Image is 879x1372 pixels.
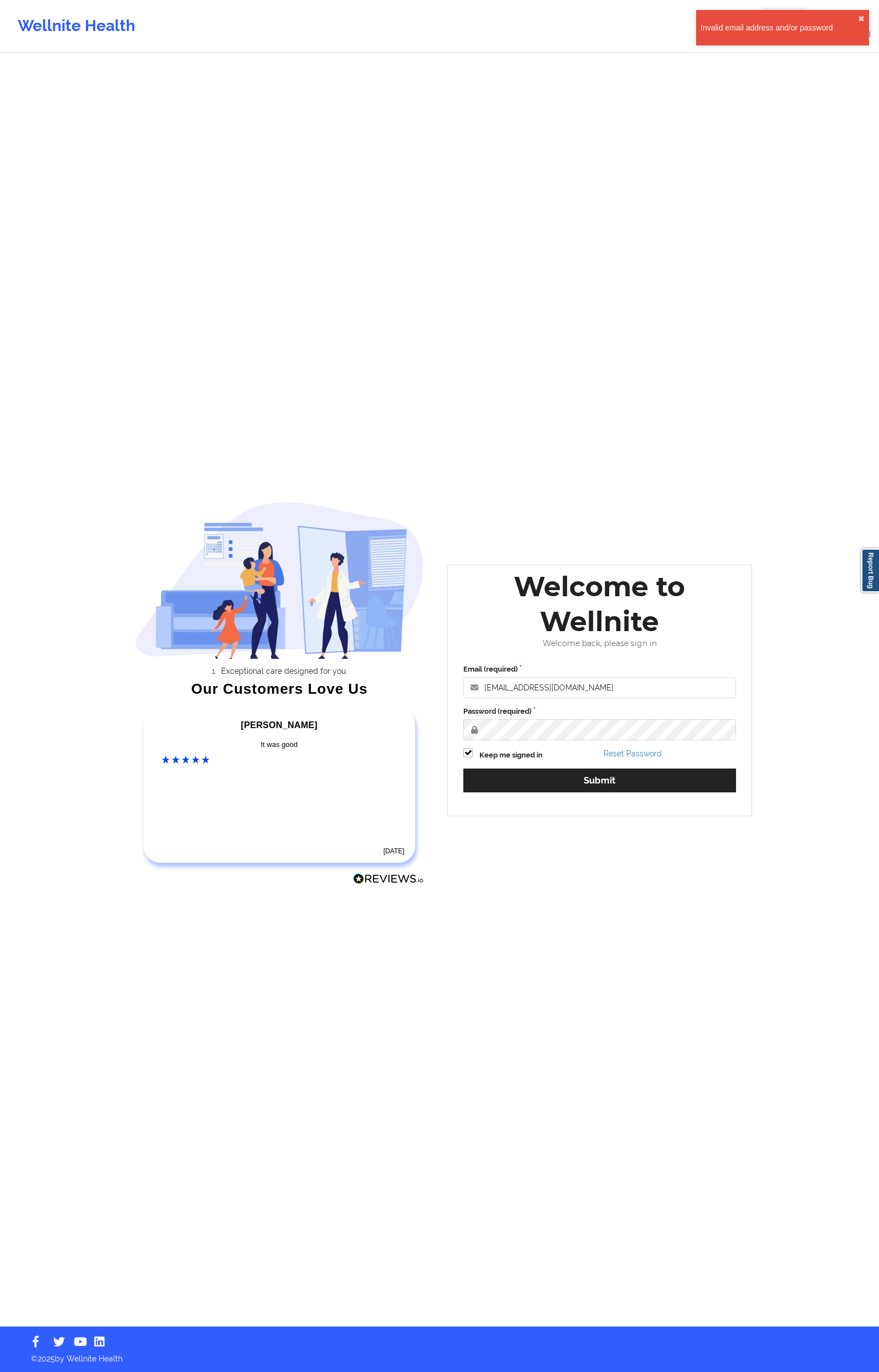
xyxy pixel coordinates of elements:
div: Welcome back, please sign in [456,639,744,648]
div: It was good [162,739,397,750]
a: Report Bug [861,549,879,592]
img: Reviews.io Logo [353,873,424,885]
div: Welcome to Wellnite [456,569,744,639]
a: Reviews.io Logo [353,873,424,888]
p: © 2025 by Wellnite Health [23,1345,856,1364]
button: close [858,14,865,23]
span: [PERSON_NAME] [241,720,318,730]
label: Email (required) [463,664,736,675]
label: Keep me signed in [479,750,543,761]
input: Email address [463,677,736,698]
div: Our Customers Love Us [135,683,425,694]
label: Password (required) [463,706,736,717]
img: wellnite-auth-hero_200.c722682e.png [135,501,425,658]
li: Exceptional care designed for you. [145,667,424,675]
a: Reset Password [604,749,662,758]
button: Submit [463,769,736,792]
time: [DATE] [384,847,405,855]
div: Invalid email address and/or password [701,22,858,33]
